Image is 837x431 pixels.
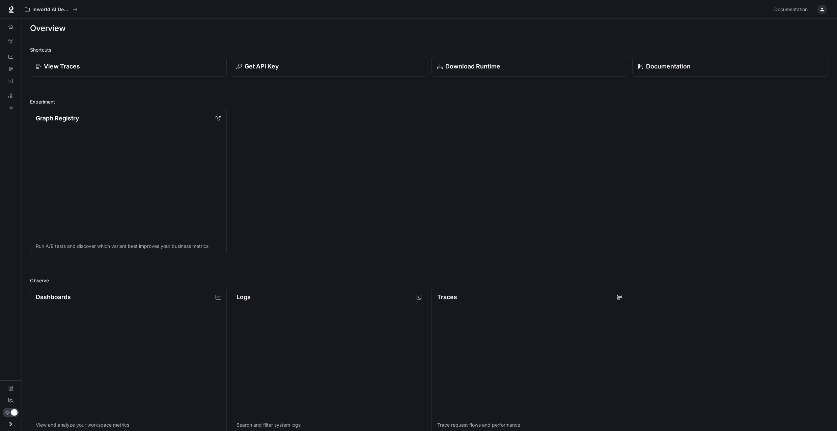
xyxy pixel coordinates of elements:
[772,3,813,16] a: Documentation
[22,3,81,16] button: All workspaces
[437,422,622,428] p: Trace request flows and performance
[3,395,19,406] a: Feedback
[30,56,227,77] a: View Traces
[231,56,427,77] button: Get API Key
[3,51,19,62] a: Dashboards
[445,62,500,71] p: Download Runtime
[431,56,628,77] a: Download Runtime
[30,46,829,53] h2: Shortcuts
[30,98,829,105] h2: Experiment
[3,36,19,47] a: Graph Registry
[44,62,80,71] p: View Traces
[36,292,71,301] p: Dashboards
[3,76,19,86] a: Logs
[236,422,422,428] p: Search and filter system logs
[30,22,65,35] h1: Overview
[32,7,70,12] p: Inworld AI Demos
[236,292,251,301] p: Logs
[3,103,19,113] a: TTS Playground
[646,62,691,71] p: Documentation
[3,417,18,431] button: Open drawer
[245,62,279,71] p: Get API Key
[3,383,19,394] a: Documentation
[30,277,829,284] h2: Observe
[36,114,79,123] p: Graph Registry
[36,422,221,428] p: View and analyze your workspace metrics
[11,408,18,416] span: Dark mode toggle
[632,56,829,77] a: Documentation
[774,5,808,14] span: Documentation
[3,21,19,32] a: Overview
[36,243,221,250] p: Run A/B tests and discover which variant best improves your business metrics
[437,292,457,301] p: Traces
[3,90,19,101] a: LLM Playground
[3,63,19,74] a: Traces
[30,108,227,255] a: Graph RegistryRun A/B tests and discover which variant best improves your business metrics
